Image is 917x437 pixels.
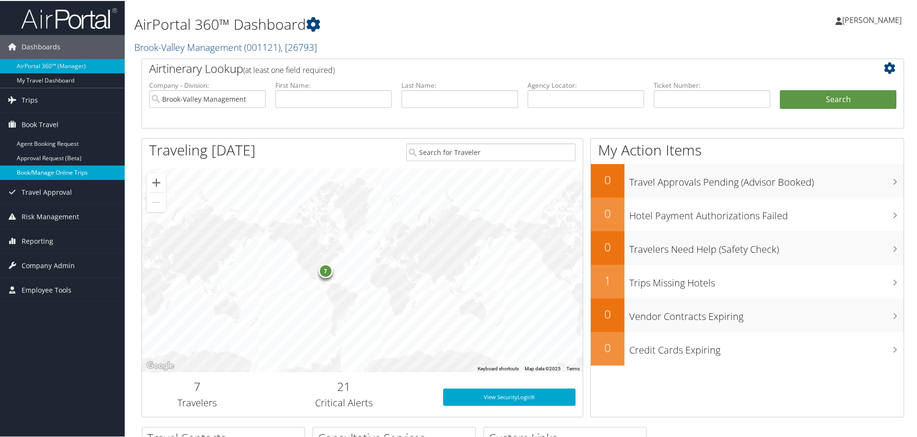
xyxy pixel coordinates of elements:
[406,142,576,160] input: Search for Traveler
[528,80,644,89] label: Agency Locator:
[243,64,335,74] span: (at least one field required)
[591,238,624,254] h2: 0
[22,112,59,136] span: Book Travel
[780,89,896,108] button: Search
[134,40,317,53] a: Brook-Valley Management
[591,204,624,221] h2: 0
[842,14,902,24] span: [PERSON_NAME]
[654,80,770,89] label: Ticket Number:
[591,264,904,297] a: 1Trips Missing Hotels
[22,179,72,203] span: Travel Approval
[144,359,176,371] a: Open this area in Google Maps (opens a new window)
[629,338,904,356] h3: Credit Cards Expiring
[149,378,245,394] h2: 7
[144,359,176,371] img: Google
[22,34,60,58] span: Dashboards
[22,277,71,301] span: Employee Tools
[147,192,166,211] button: Zoom out
[591,272,624,288] h2: 1
[591,331,904,365] a: 0Credit Cards Expiring
[275,80,392,89] label: First Name:
[525,365,561,370] span: Map data ©2025
[478,365,519,371] button: Keyboard shortcuts
[591,297,904,331] a: 0Vendor Contracts Expiring
[591,339,624,355] h2: 0
[591,171,624,187] h2: 0
[21,6,117,29] img: airportal-logo.png
[134,13,652,34] h1: AirPortal 360™ Dashboard
[443,388,576,405] a: View SecurityLogic®
[591,305,624,321] h2: 0
[281,40,317,53] span: , [ 26793 ]
[149,139,256,159] h1: Traveling [DATE]
[318,262,332,277] div: 7
[629,170,904,188] h3: Travel Approvals Pending (Advisor Booked)
[591,230,904,264] a: 0Travelers Need Help (Safety Check)
[22,253,75,277] span: Company Admin
[259,378,429,394] h2: 21
[149,80,266,89] label: Company - Division:
[835,5,911,34] a: [PERSON_NAME]
[149,59,833,76] h2: Airtinerary Lookup
[591,197,904,230] a: 0Hotel Payment Authorizations Failed
[591,163,904,197] a: 0Travel Approvals Pending (Advisor Booked)
[149,395,245,409] h3: Travelers
[629,271,904,289] h3: Trips Missing Hotels
[22,228,53,252] span: Reporting
[259,395,429,409] h3: Critical Alerts
[244,40,281,53] span: ( 001121 )
[22,87,38,111] span: Trips
[401,80,518,89] label: Last Name:
[629,237,904,255] h3: Travelers Need Help (Safety Check)
[629,304,904,322] h3: Vendor Contracts Expiring
[629,203,904,222] h3: Hotel Payment Authorizations Failed
[566,365,580,370] a: Terms (opens in new tab)
[147,172,166,191] button: Zoom in
[591,139,904,159] h1: My Action Items
[22,204,79,228] span: Risk Management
